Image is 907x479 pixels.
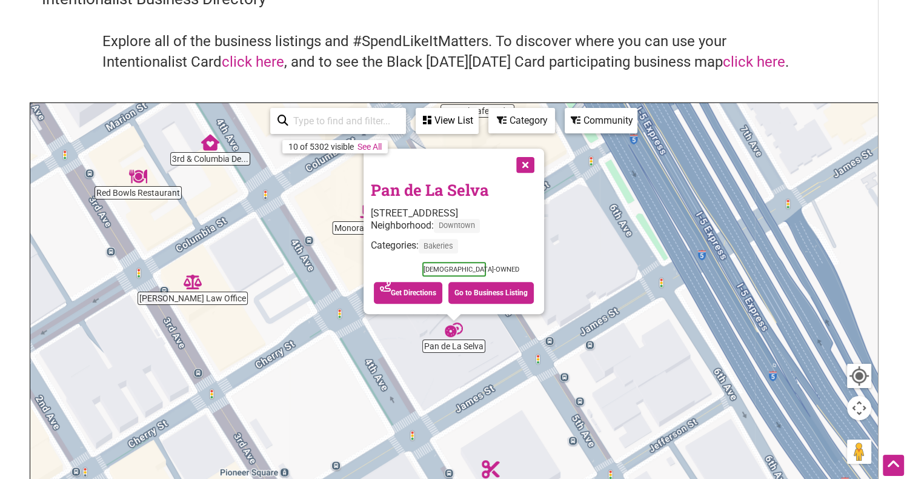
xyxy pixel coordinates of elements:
[288,109,399,133] input: Type to find and filter...
[847,364,871,388] button: Your Location
[482,460,500,478] div: Salon Divas
[371,179,489,200] a: Pan de La Selva
[417,109,477,132] div: View List
[288,142,354,152] div: 10 of 5302 visible
[566,109,636,132] div: Community
[129,167,147,186] div: Red Bowls Restaurant
[184,273,202,291] div: Ureña Law Office
[371,207,537,219] div: [STREET_ADDRESS]
[847,440,871,464] button: Drag Pegman onto the map to open Street View
[445,321,463,339] div: Pan de La Selva
[883,455,904,476] div: Scroll Back to Top
[565,108,637,133] div: Filter by Community
[416,108,479,134] div: See a list of the visible businesses
[448,282,534,304] a: Go to Business Listing
[488,108,555,133] div: Filter by category
[422,262,485,276] span: [DEMOGRAPHIC_DATA]-Owned
[374,282,442,304] a: Get Directions
[201,133,219,152] div: 3rd & Columbia Dental
[434,219,480,233] span: Downtown
[723,53,785,70] a: click here
[222,53,284,70] a: click here
[490,109,554,132] div: Category
[102,32,805,72] h4: Explore all of the business listings and #SpendLikeItMatters. To discover where you can use your ...
[419,239,458,253] span: Bakeries
[360,203,378,221] div: Monorail Espresso
[270,108,406,134] div: Type to search and filter
[357,142,382,152] a: See All
[509,149,539,179] button: Close
[371,239,537,260] div: Categories:
[371,219,537,239] div: Neighborhood:
[847,396,871,420] button: Map camera controls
